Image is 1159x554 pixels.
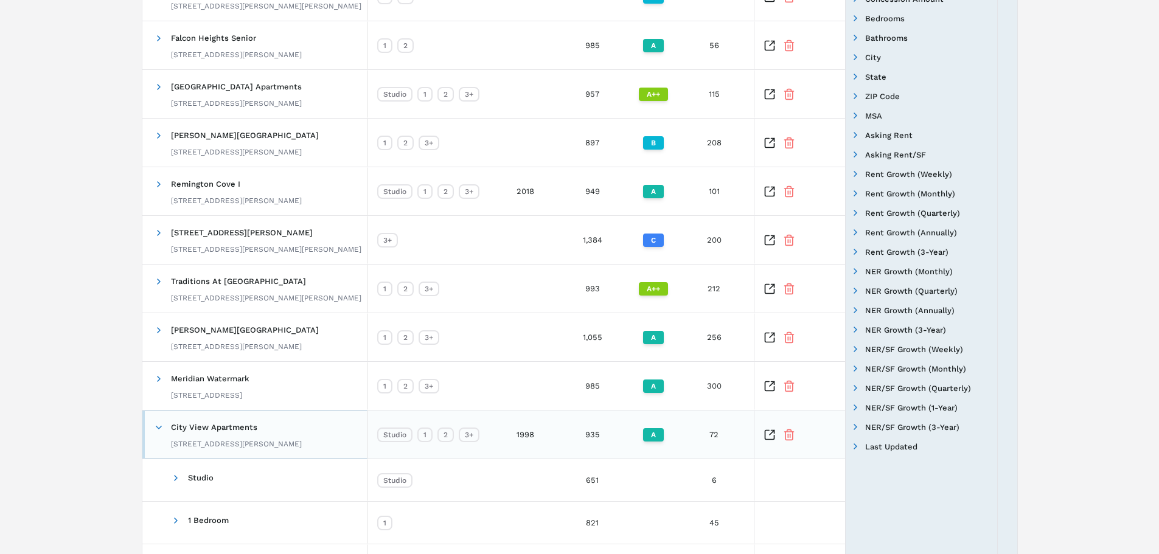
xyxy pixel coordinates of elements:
a: Inspect Comparable [764,234,776,246]
span: State [865,72,886,81]
span: NER Growth (3-Year) [865,325,946,334]
div: [STREET_ADDRESS][PERSON_NAME][PERSON_NAME] [171,293,361,303]
span: Remington Cove I [171,179,240,189]
a: Inspect Comparable [764,185,776,198]
div: [STREET_ADDRESS][PERSON_NAME][PERSON_NAME] [171,1,361,11]
div: $1,443 [745,313,806,361]
div: Studio [377,473,412,488]
span: City [865,53,881,62]
div: 300 [684,362,745,410]
button: Remove Property From Portfolio [783,40,795,52]
div: A++ [639,88,668,101]
span: NER/SF Growth (Monthly) [865,364,966,373]
div: 3+ [419,330,439,345]
div: 3+ [459,428,479,442]
div: 3+ [459,87,479,102]
span: Rent Growth (Annually) [865,228,957,237]
a: Inspect Comparable [764,40,776,52]
button: Remove Property From Portfolio [783,137,795,149]
div: 1998 [489,410,562,459]
div: [STREET_ADDRESS][PERSON_NAME] [171,99,302,108]
div: 1 [417,428,433,442]
div: 1 [377,282,392,296]
button: Remove Property From Portfolio [783,331,795,344]
div: Studio [377,184,412,199]
a: Inspect Comparable [764,331,776,344]
span: Rent Growth (Monthly) [865,189,955,198]
div: $1,651 [745,362,806,410]
div: 72 [684,410,745,459]
div: 897 [562,119,623,167]
div: 1 [377,38,392,53]
a: Inspect Comparable [764,380,776,392]
div: 935 [562,410,623,459]
span: NER/SF Growth (1-Year) [865,403,958,412]
div: 821 [562,502,623,544]
div: 3+ [419,136,439,150]
span: Meridian Watermark [171,374,249,383]
div: 3+ [419,282,439,296]
a: Inspect Comparable [764,88,776,100]
span: Asking Rent/SF [865,150,926,159]
button: Remove Property From Portfolio [783,283,795,295]
div: $1,713 [745,459,806,501]
span: [PERSON_NAME][GEOGRAPHIC_DATA] [171,131,319,140]
span: NER Growth (Annually) [865,306,955,315]
div: [STREET_ADDRESS] [171,390,249,400]
div: 1 [417,184,433,199]
div: 985 [562,362,623,410]
div: 3+ [459,184,479,199]
div: [STREET_ADDRESS][PERSON_NAME] [171,439,302,449]
div: 1 [377,379,392,393]
div: $853 [745,216,806,264]
span: Rent Growth (Quarterly) [865,209,960,218]
button: Remove Property From Portfolio [783,234,795,246]
div: 949 [562,167,623,215]
div: 45 [684,502,745,544]
div: A [643,185,664,198]
a: Inspect Comparable [764,283,776,295]
div: $1,949 [745,167,806,215]
div: 3+ [419,379,439,393]
span: NER/SF Growth (3-Year) [865,423,959,432]
a: Inspect Comparable [764,137,776,149]
a: Inspect Comparable [764,429,776,441]
div: 56 [684,21,745,69]
span: [GEOGRAPHIC_DATA] Apartments [171,82,302,91]
div: $2,452 [745,410,806,459]
span: NER/SF Growth (Quarterly) [865,384,971,393]
div: 2 [397,282,414,296]
div: $1,456 [745,21,806,69]
div: 2 [397,379,414,393]
div: $2,174 [745,502,806,544]
div: 1 [417,87,433,102]
div: [STREET_ADDRESS][PERSON_NAME] [171,50,302,60]
div: 1 [377,330,392,345]
div: 2 [397,330,414,345]
div: 6 [684,459,745,501]
span: Rent Growth (Weekly) [865,170,952,179]
div: 115 [684,70,745,118]
div: 993 [562,265,623,313]
div: A [643,379,664,393]
span: NER Growth (Quarterly) [865,286,958,296]
button: Remove Property From Portfolio [783,185,795,198]
div: 651 [562,459,623,501]
div: [STREET_ADDRESS][PERSON_NAME] [171,147,319,157]
div: Studio [377,428,412,442]
div: 256 [684,313,745,361]
span: [STREET_ADDRESS][PERSON_NAME] [171,228,313,237]
div: 2018 [489,167,562,215]
span: Studio [188,473,214,482]
div: 3+ [377,233,398,248]
span: Asking Rent [865,131,913,140]
button: Remove Property From Portfolio [783,380,795,392]
span: Rent Growth (3-Year) [865,248,948,257]
div: 957 [562,70,623,118]
div: A [643,428,664,441]
div: 1,384 [562,216,623,264]
span: Bathrooms [865,33,908,43]
div: [STREET_ADDRESS][PERSON_NAME] [171,342,319,351]
div: 985 [562,21,623,69]
span: NER/SF Growth (Weekly) [865,345,963,354]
